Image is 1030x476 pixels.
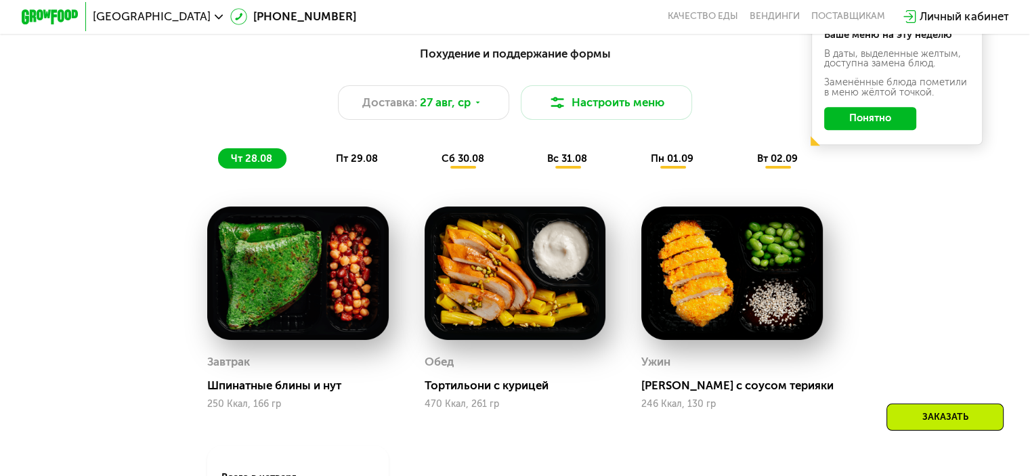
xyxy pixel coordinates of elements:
a: Качество еды [668,11,738,22]
button: Понятно [824,107,916,130]
div: 250 Ккал, 166 гр [207,399,389,410]
div: [PERSON_NAME] с соусом терияки [641,378,834,393]
div: 470 Ккал, 261 гр [425,399,606,410]
span: вт 02.09 [757,152,798,165]
div: В даты, выделенные желтым, доступна замена блюд. [824,49,970,69]
span: Доставка: [362,94,417,111]
span: пн 01.09 [651,152,693,165]
span: пт 29.08 [336,152,378,165]
span: [GEOGRAPHIC_DATA] [93,11,211,22]
div: Шпинатные блины и нут [207,378,400,393]
span: чт 28.08 [231,152,272,165]
a: Вендинги [750,11,800,22]
div: Заменённые блюда пометили в меню жёлтой точкой. [824,77,970,98]
div: Завтрак [207,351,250,373]
div: Личный кабинет [920,8,1008,25]
div: Тортильони с курицей [425,378,617,393]
span: 27 авг, ср [420,94,471,111]
span: сб 30.08 [442,152,484,165]
div: поставщикам [811,11,885,22]
div: Ваше меню на эту неделю [824,30,970,40]
div: Обед [425,351,454,373]
div: Похудение и поддержание формы [91,45,939,62]
a: [PHONE_NUMBER] [230,8,356,25]
div: Ужин [641,351,670,373]
span: вс 31.08 [547,152,587,165]
div: 246 Ккал, 130 гр [641,399,823,410]
div: Заказать [886,404,1004,431]
button: Настроить меню [521,85,693,120]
